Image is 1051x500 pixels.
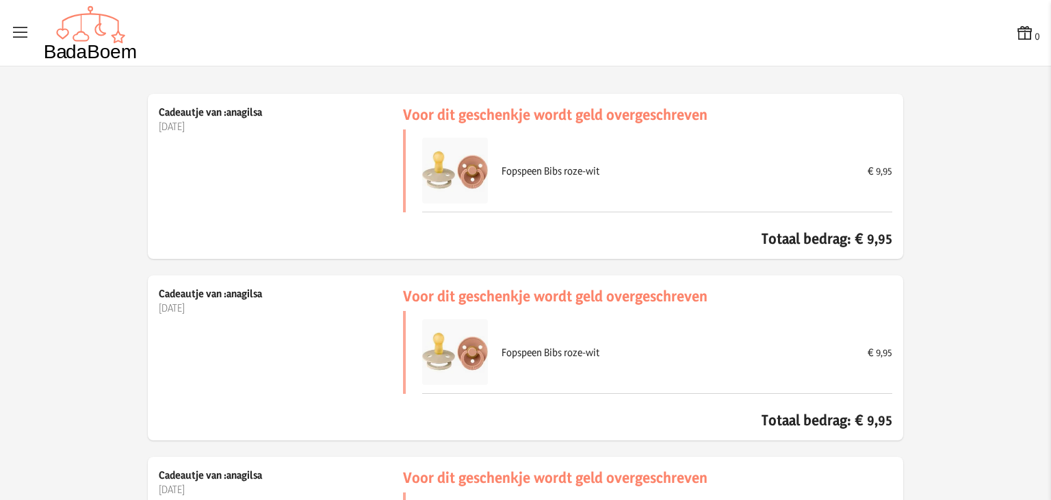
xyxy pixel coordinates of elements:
div: Fopspeen Bibs roze-wit [502,164,854,178]
button: 0 [1015,23,1040,43]
h3: Voor dit geschenkje wordt geld overgeschreven [403,105,892,124]
div: € 9,95 [868,164,892,178]
p: Cadeautje van :anagilsa [159,105,403,119]
p: [DATE] [159,482,403,497]
img: Fopspeen Bibs roze-wit [422,319,488,385]
p: [DATE] [159,119,403,134]
p: Cadeautje van :anagilsa [159,468,403,482]
div: € 9,95 [868,345,892,360]
p: [DATE] [159,301,403,315]
p: Totaal bedrag: € 9,95 [403,229,892,248]
h3: Voor dit geschenkje wordt geld overgeschreven [403,468,892,487]
img: Badaboem [44,5,138,60]
p: Totaal bedrag: € 9,95 [403,410,892,429]
h3: Voor dit geschenkje wordt geld overgeschreven [403,286,892,305]
p: Cadeautje van :anagilsa [159,286,403,301]
img: Fopspeen Bibs roze-wit [422,138,488,203]
div: Fopspeen Bibs roze-wit [502,345,854,360]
